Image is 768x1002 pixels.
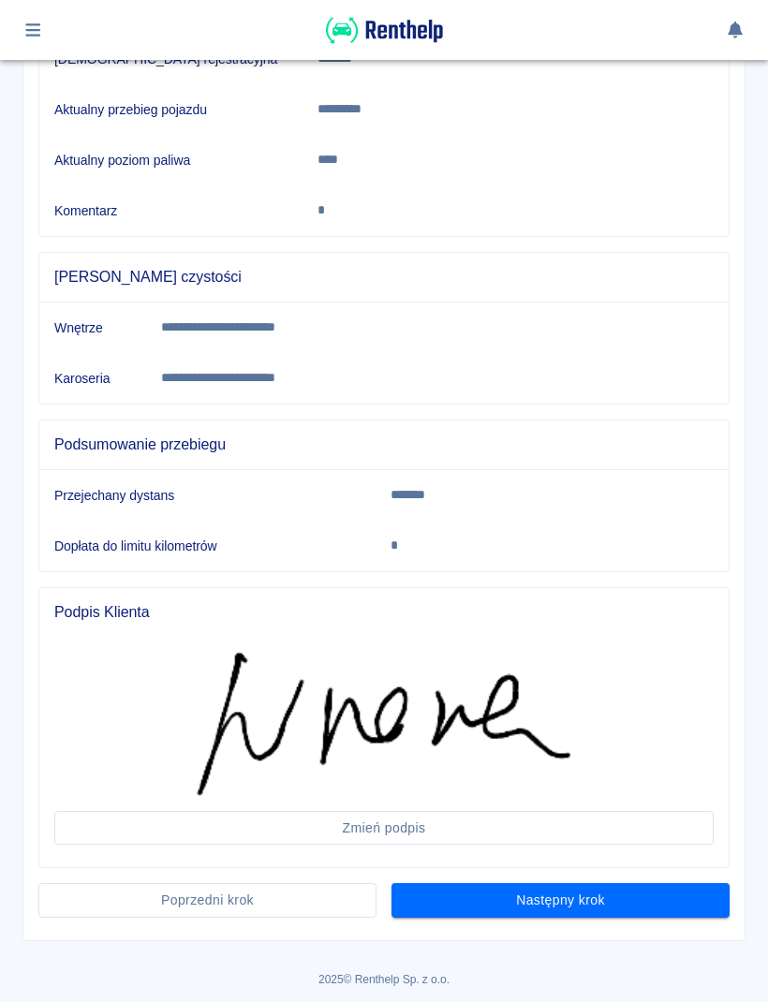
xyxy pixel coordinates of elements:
h6: Przejechany dystans [54,486,361,505]
h6: Komentarz [54,201,288,220]
button: Następny krok [391,883,730,918]
img: Renthelp logo [326,15,443,46]
h6: Aktualny poziom paliwa [54,151,288,169]
h6: Wnętrze [54,318,131,337]
span: Podsumowanie przebiegu [54,435,714,454]
span: [PERSON_NAME] czystości [54,268,714,287]
h6: Karoseria [54,369,131,388]
h6: Dopłata do limitu kilometrów [54,537,361,555]
h6: Aktualny przebieg pojazdu [54,100,288,119]
button: Zmień podpis [54,811,714,846]
a: Renthelp logo [326,34,443,50]
img: Podpis [197,652,571,796]
span: Podpis Klienta [54,603,714,622]
button: Poprzedni krok [38,883,377,918]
